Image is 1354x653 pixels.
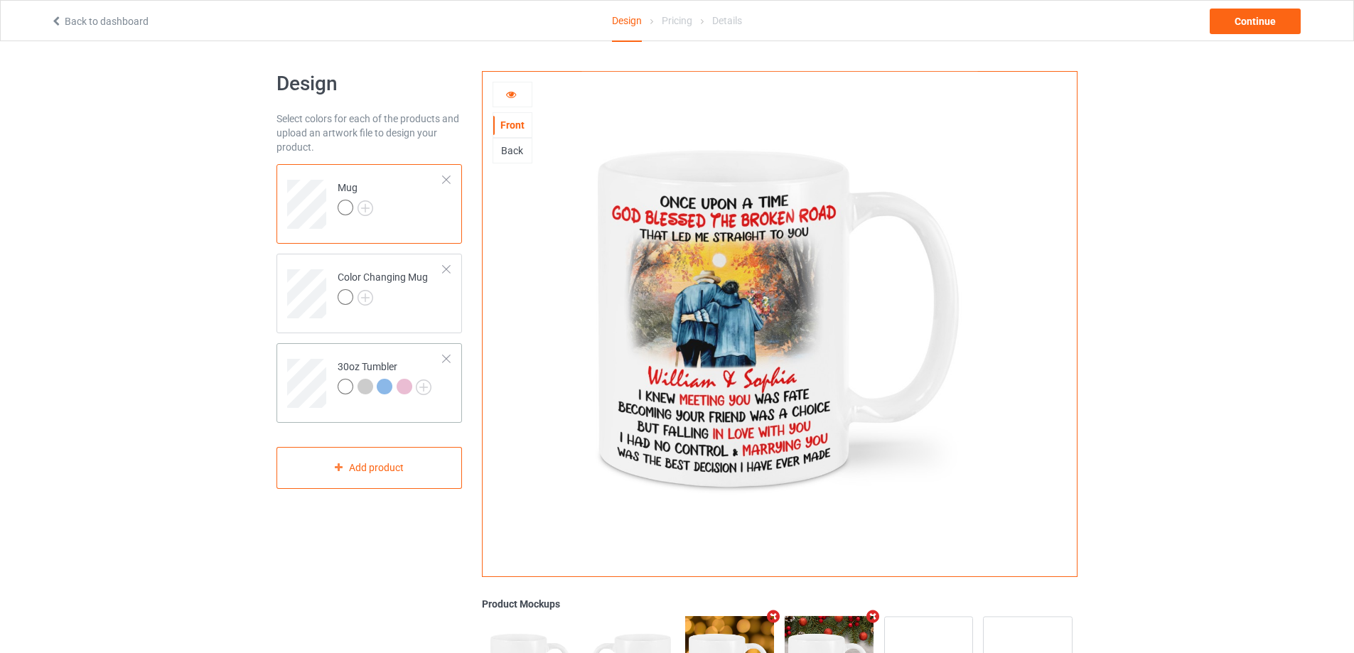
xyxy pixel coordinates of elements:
div: Design [612,1,642,42]
div: Product Mockups [482,597,1078,611]
i: Remove mockup [864,609,881,624]
div: Mug [338,180,373,215]
div: Details [712,1,742,41]
div: Add product [276,447,462,489]
div: Color Changing Mug [276,254,462,333]
div: Pricing [662,1,692,41]
div: Front [493,118,532,132]
div: 30oz Tumbler [338,360,431,394]
div: Mug [276,164,462,244]
div: 30oz Tumbler [276,343,462,423]
h1: Design [276,71,462,97]
div: Continue [1210,9,1301,34]
div: Color Changing Mug [338,270,428,304]
img: svg+xml;base64,PD94bWwgdmVyc2lvbj0iMS4wIiBlbmNvZGluZz0iVVRGLTgiPz4KPHN2ZyB3aWR0aD0iMjJweCIgaGVpZ2... [358,290,373,306]
img: svg+xml;base64,PD94bWwgdmVyc2lvbj0iMS4wIiBlbmNvZGluZz0iVVRGLTgiPz4KPHN2ZyB3aWR0aD0iMjJweCIgaGVpZ2... [416,379,431,395]
div: Select colors for each of the products and upload an artwork file to design your product. [276,112,462,154]
div: Back [493,144,532,158]
a: Back to dashboard [50,16,149,27]
img: svg+xml;base64,PD94bWwgdmVyc2lvbj0iMS4wIiBlbmNvZGluZz0iVVRGLTgiPz4KPHN2ZyB3aWR0aD0iMjJweCIgaGVpZ2... [358,200,373,216]
i: Remove mockup [765,609,783,624]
